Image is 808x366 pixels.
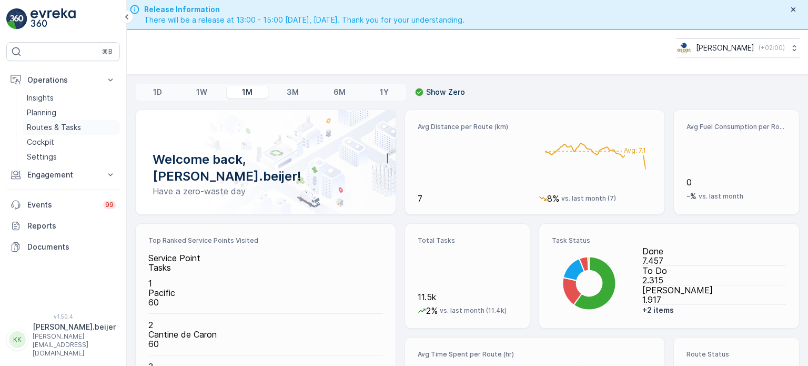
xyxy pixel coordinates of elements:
[148,320,383,330] p: 2
[642,246,786,256] p: Done
[6,322,120,358] button: KK[PERSON_NAME].beijer[PERSON_NAME][EMAIL_ADDRESS][DOMAIN_NAME]
[287,87,299,97] p: 3M
[426,306,438,315] p: 2%
[426,87,465,97] p: Show Zero
[23,91,120,105] a: Insights
[148,236,383,245] p: Top Ranked Service Points Visited
[27,152,57,162] p: Settings
[27,137,54,147] p: Cockpit
[6,313,120,320] span: v 1.50.4
[148,253,383,263] p: Service Point
[418,194,531,203] p: 7
[105,201,114,209] p: 99
[196,87,207,97] p: 1W
[699,192,743,201] p: vs. last month
[23,105,120,120] a: Planning
[334,87,346,97] p: 6M
[33,332,116,358] p: [PERSON_NAME][EMAIL_ADDRESS][DOMAIN_NAME]
[148,279,383,288] p: 1
[27,221,116,231] p: Reports
[144,4,464,15] span: Release Information
[27,93,54,103] p: Insights
[148,288,383,298] p: Pacific
[440,306,507,315] p: vs. last month (11.4k)
[9,331,26,348] div: KK
[33,322,116,332] p: [PERSON_NAME].beijer
[561,194,616,203] p: vs. last month (7)
[242,87,252,97] p: 1M
[642,295,786,304] p: 1.917
[642,275,786,285] p: 2.315
[148,263,383,272] p: Tasks
[418,236,518,245] p: Total Tasks
[27,122,81,133] p: Routes & Tasks
[153,87,162,97] p: 1D
[686,123,786,131] p: Avg Fuel Consumption per Route (lt)
[6,236,120,258] a: Documents
[153,151,379,185] p: Welcome back, [PERSON_NAME].beijer!
[418,292,518,302] p: 11.5k
[676,38,800,57] button: [PERSON_NAME](+02:00)
[6,215,120,236] a: Reports
[552,236,786,245] p: Task Status
[642,256,786,265] p: 7.457
[148,339,383,349] p: 60
[31,8,76,29] img: logo_light-DOdMpM7g.png
[642,266,786,275] p: To Do
[153,185,379,197] p: Have a zero-waste day
[547,194,559,203] p: 8%
[27,107,56,118] p: Planning
[676,42,692,54] img: basis-logo_rgb2x.png
[27,242,116,252] p: Documents
[27,170,99,180] p: Engagement
[23,150,120,164] a: Settings
[23,135,120,150] a: Cockpit
[6,8,27,29] img: logo
[418,123,531,131] p: Avg Distance per Route (km)
[696,43,754,53] p: [PERSON_NAME]
[148,330,383,339] p: Cantine de Caron
[27,200,97,210] p: Events
[642,305,786,315] p: + 2 items
[686,177,786,187] p: 0
[686,191,696,202] p: -%
[148,298,383,307] p: 60
[380,87,389,97] p: 1Y
[27,75,99,85] p: Operations
[6,164,120,185] button: Engagement
[642,285,786,295] p: [PERSON_NAME]
[23,120,120,135] a: Routes & Tasks
[759,44,785,52] p: ( +02:00 )
[418,350,531,359] p: Avg Time Spent per Route (hr)
[102,47,113,56] p: ⌘B
[6,70,120,91] button: Operations
[686,350,786,359] p: Route Status
[144,15,464,25] span: There will be a release at 13:00 - 15:00 [DATE], [DATE]. Thank you for your understanding.
[6,194,120,215] a: Events99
